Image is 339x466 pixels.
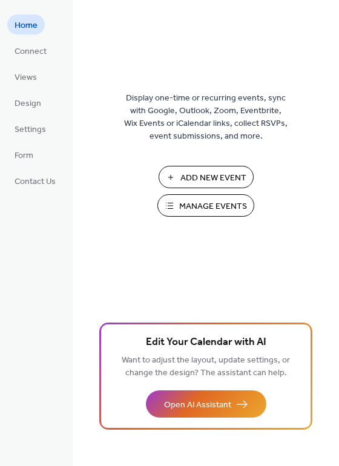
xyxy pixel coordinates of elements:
a: Connect [7,41,54,61]
a: Home [7,15,45,34]
span: Connect [15,45,47,58]
a: Settings [7,119,53,139]
span: Views [15,71,37,84]
button: Add New Event [159,166,254,188]
span: Open AI Assistant [164,399,231,412]
span: Home [15,19,38,32]
span: Want to adjust the layout, update settings, or change the design? The assistant can help. [122,352,290,381]
span: Add New Event [180,172,246,185]
button: Open AI Assistant [146,390,266,418]
span: Contact Us [15,176,56,188]
a: Design [7,93,48,113]
span: Manage Events [179,200,247,213]
a: Views [7,67,44,87]
span: Edit Your Calendar with AI [146,334,266,351]
span: Design [15,97,41,110]
span: Display one-time or recurring events, sync with Google, Outlook, Zoom, Eventbrite, Wix Events or ... [124,92,288,143]
span: Form [15,149,33,162]
button: Manage Events [157,194,254,217]
span: Settings [15,123,46,136]
a: Form [7,145,41,165]
a: Contact Us [7,171,63,191]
